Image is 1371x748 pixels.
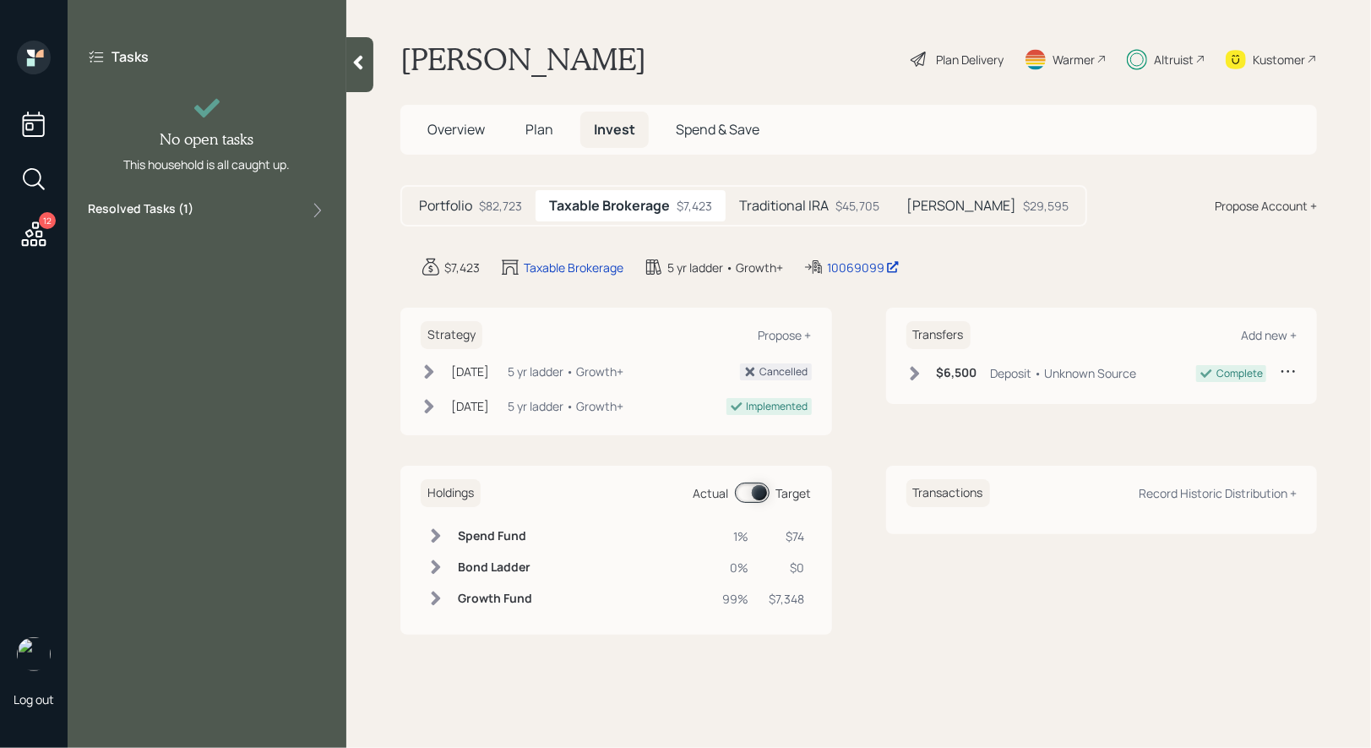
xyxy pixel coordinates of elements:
img: treva-nostdahl-headshot.png [17,637,51,671]
h5: Portfolio [419,198,472,214]
div: Cancelled [760,364,808,379]
div: Propose + [759,327,812,343]
h1: [PERSON_NAME] [400,41,646,78]
div: 12 [39,212,56,229]
h5: Taxable Brokerage [549,198,670,214]
div: Warmer [1053,51,1095,68]
div: 5 yr ladder • Growth+ [508,363,623,380]
div: 5 yr ladder • Growth+ [508,397,623,415]
div: This household is all caught up. [124,156,291,173]
h5: [PERSON_NAME] [906,198,1016,214]
div: $74 [770,527,805,545]
h6: Transactions [906,479,990,507]
div: $82,723 [479,197,522,215]
div: Plan Delivery [936,51,1004,68]
div: Target [776,484,812,502]
div: Actual [694,484,729,502]
div: $7,423 [677,197,712,215]
label: Tasks [112,47,149,66]
div: Kustomer [1253,51,1305,68]
div: Propose Account + [1215,197,1317,215]
h6: Bond Ladder [458,560,532,575]
div: Altruist [1154,51,1194,68]
div: [DATE] [451,363,489,380]
div: Taxable Brokerage [524,259,623,276]
div: Complete [1216,366,1263,381]
div: Log out [14,691,54,707]
h6: Strategy [421,321,482,349]
span: Spend & Save [676,120,759,139]
span: Invest [594,120,635,139]
div: Deposit • Unknown Source [991,364,1137,382]
div: $45,705 [835,197,879,215]
h6: Growth Fund [458,592,532,606]
div: 10069099 [827,259,900,276]
h6: Transfers [906,321,971,349]
h6: Holdings [421,479,481,507]
div: Implemented [747,399,808,414]
div: $0 [770,559,805,576]
div: $7,348 [770,590,805,608]
span: Overview [427,120,485,139]
label: Resolved Tasks ( 1 ) [88,200,193,221]
div: 5 yr ladder • Growth+ [667,259,783,276]
h4: No open tasks [160,130,254,149]
div: 0% [723,559,749,576]
h5: Traditional IRA [739,198,829,214]
div: $29,595 [1023,197,1069,215]
h6: Spend Fund [458,529,532,543]
div: Record Historic Distribution + [1139,485,1297,501]
div: 1% [723,527,749,545]
div: [DATE] [451,397,489,415]
h6: $6,500 [937,366,977,380]
span: Plan [525,120,553,139]
div: $7,423 [444,259,480,276]
div: Add new + [1241,327,1297,343]
div: 99% [723,590,749,608]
